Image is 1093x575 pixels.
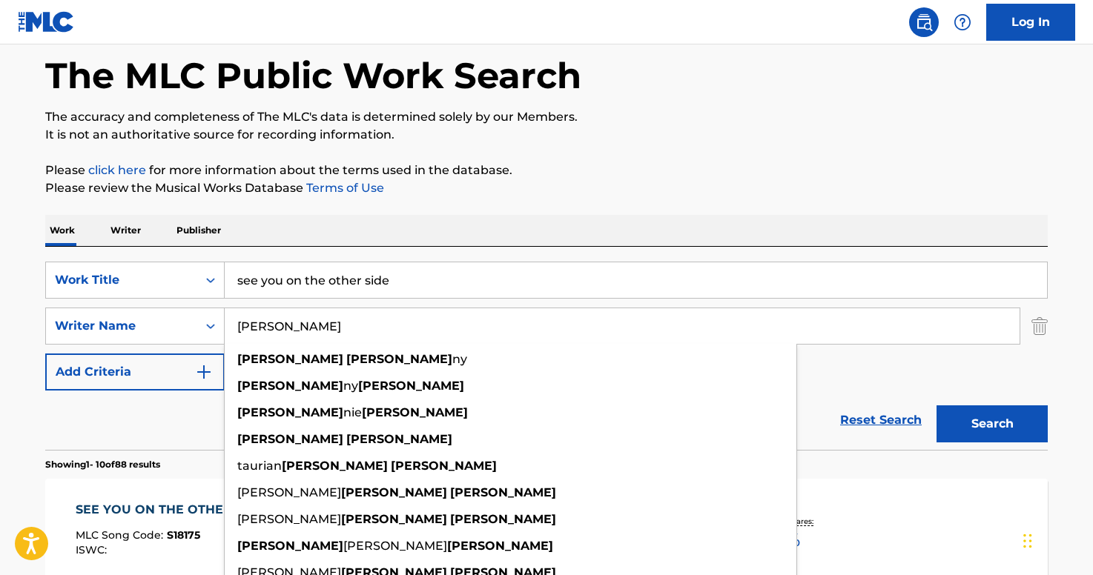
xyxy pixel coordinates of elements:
p: Publisher [172,215,225,246]
span: S18175 [167,528,200,542]
strong: [PERSON_NAME] [282,459,388,473]
strong: [PERSON_NAME] [237,539,343,553]
strong: [PERSON_NAME] [341,512,447,526]
a: click here [88,163,146,177]
div: Work Title [55,271,188,289]
span: ny [452,352,467,366]
p: Please review the Musical Works Database [45,179,1048,197]
strong: [PERSON_NAME] [447,539,553,553]
img: Delete Criterion [1031,308,1048,345]
strong: [PERSON_NAME] [237,432,343,446]
p: Showing 1 - 10 of 88 results [45,458,160,471]
p: Please for more information about the terms used in the database. [45,162,1048,179]
strong: [PERSON_NAME] [341,485,447,499]
h1: The MLC Public Work Search [45,53,581,98]
p: Work [45,215,79,246]
iframe: Chat Widget [1019,504,1093,575]
a: Log In [986,4,1075,41]
span: [PERSON_NAME] [237,485,341,499]
img: search [915,13,933,31]
div: SEE YOU ON THE OTHER SIDE [76,501,272,519]
span: ny [343,379,358,393]
span: [PERSON_NAME] [343,539,447,553]
strong: [PERSON_NAME] [237,379,343,393]
div: Writer Name [55,317,188,335]
p: The accuracy and completeness of The MLC's data is determined solely by our Members. [45,108,1048,126]
form: Search Form [45,262,1048,450]
span: MLC Song Code : [76,528,167,542]
strong: [PERSON_NAME] [237,405,343,419]
strong: [PERSON_NAME] [346,432,452,446]
div: Help [948,7,977,37]
strong: [PERSON_NAME] [391,459,497,473]
a: Reset Search [833,404,929,436]
span: [PERSON_NAME] [237,512,341,526]
strong: [PERSON_NAME] [450,485,556,499]
a: Terms of Use [303,181,384,195]
div: Drag [1023,519,1032,563]
a: Public Search [909,7,939,37]
img: MLC Logo [18,11,75,33]
button: Search [937,405,1048,442]
p: Writer [106,215,145,246]
strong: [PERSON_NAME] [237,352,343,366]
strong: [PERSON_NAME] [362,405,468,419]
span: nie [343,405,362,419]
span: taurian [237,459,282,473]
p: It is not an authoritative source for recording information. [45,126,1048,144]
span: ISWC : [76,543,110,556]
strong: [PERSON_NAME] [358,379,464,393]
button: Add Criteria [45,353,225,390]
img: 9d2ae6d4665cec9f34b9.svg [195,363,213,381]
strong: [PERSON_NAME] [346,352,452,366]
strong: [PERSON_NAME] [450,512,556,526]
img: help [954,13,971,31]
